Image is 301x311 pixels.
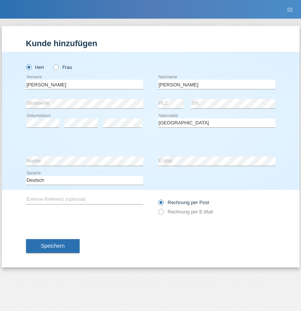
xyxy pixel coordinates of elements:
span: Speichern [41,243,65,249]
input: Rechnung per Post [158,200,163,209]
a: menu [282,7,297,12]
input: Rechnung per E-Mail [158,209,163,218]
label: Rechnung per E-Mail [158,209,213,215]
button: Speichern [26,239,80,253]
label: Frau [53,64,72,70]
label: Rechnung per Post [158,200,209,205]
h1: Kunde hinzufügen [26,39,275,48]
i: menu [286,6,294,13]
input: Herr [26,64,31,69]
label: Herr [26,64,45,70]
input: Frau [53,64,58,69]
